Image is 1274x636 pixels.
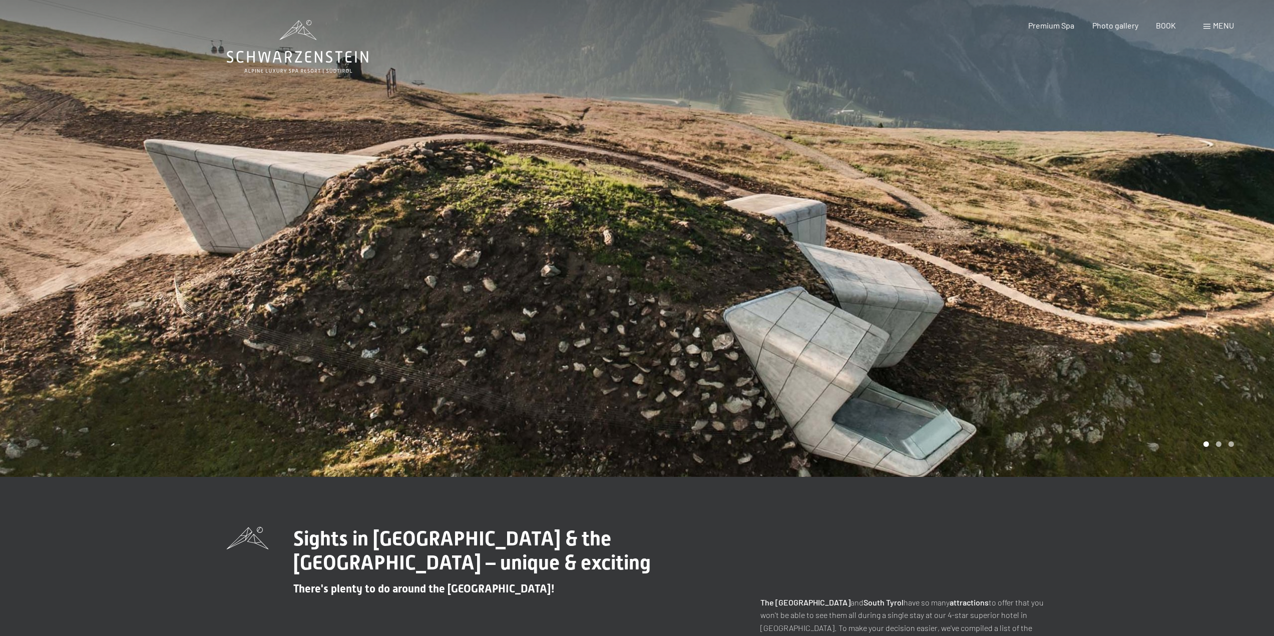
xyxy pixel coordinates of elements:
font: South Tyrol [864,597,904,607]
font: menu [1213,21,1234,30]
div: Carousel Page 2 [1216,441,1221,447]
div: Carousel Page 1 (Current Slide) [1203,441,1209,447]
font: and [851,597,864,607]
font: attractions [950,597,989,607]
font: have so many [904,597,950,607]
font: There's plenty to do around the [GEOGRAPHIC_DATA]! [293,582,555,595]
div: Carousel Page 3 [1228,441,1234,447]
font: Sights in [GEOGRAPHIC_DATA] & the [GEOGRAPHIC_DATA] – unique & exciting [293,527,651,574]
a: BOOK [1156,21,1176,30]
a: Premium Spa [1028,21,1074,30]
font: The [GEOGRAPHIC_DATA] [760,597,851,607]
div: Carousel Pagination [1200,441,1234,447]
a: Photo gallery [1092,21,1138,30]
